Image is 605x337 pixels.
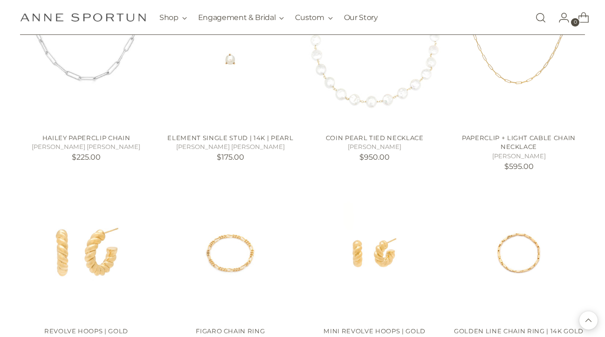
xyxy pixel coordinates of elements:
[20,187,152,319] a: Revolve Hoops | Gold
[531,8,550,27] a: Open search modal
[167,134,293,142] a: Element Single Stud | 14k | Pearl
[217,153,244,162] span: $175.00
[551,8,570,27] a: Go to the account page
[196,327,265,335] a: Figaro Chain Ring
[164,142,296,152] h5: [PERSON_NAME] [PERSON_NAME]
[323,327,425,335] a: Mini Revolve Hoops | Gold
[72,153,101,162] span: $225.00
[359,153,390,162] span: $950.00
[344,7,378,28] a: Our Story
[453,152,585,161] h5: [PERSON_NAME]
[453,187,585,319] a: Golden Line Chain Ring | 14k Gold
[20,142,152,152] h5: [PERSON_NAME] [PERSON_NAME]
[462,134,576,151] a: Paperclip + Light Cable Chain Necklace
[42,134,130,142] a: Hailey Paperclip Chain
[44,327,128,335] a: Revolve Hoops | Gold
[579,311,598,330] button: Back to top
[295,7,332,28] button: Custom
[309,142,441,152] h5: [PERSON_NAME]
[504,162,534,171] span: $595.00
[571,8,589,27] a: Open cart modal
[326,134,424,142] a: Coin Pearl Tied Necklace
[571,18,579,27] span: 0
[309,187,441,319] a: Mini Revolve Hoops | Gold
[164,187,296,319] a: Figaro Chain Ring
[20,13,146,22] a: Anne Sportun Fine Jewellery
[159,7,187,28] button: Shop
[454,327,584,335] a: Golden Line Chain Ring | 14k Gold
[198,7,284,28] button: Engagement & Bridal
